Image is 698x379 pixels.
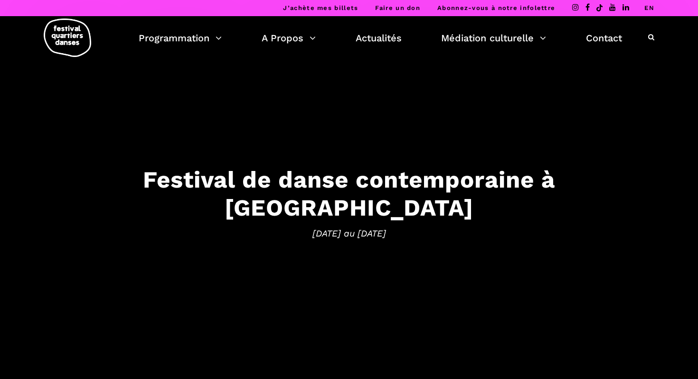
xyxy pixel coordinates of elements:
a: Abonnez-vous à notre infolettre [437,4,555,11]
a: A Propos [262,30,316,46]
img: logo-fqd-med [44,19,91,57]
h3: Festival de danse contemporaine à [GEOGRAPHIC_DATA] [55,166,643,222]
a: Actualités [356,30,402,46]
span: [DATE] au [DATE] [55,226,643,240]
a: EN [644,4,654,11]
a: Programmation [139,30,222,46]
a: J’achète mes billets [283,4,358,11]
a: Contact [586,30,622,46]
a: Médiation culturelle [441,30,546,46]
a: Faire un don [375,4,420,11]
